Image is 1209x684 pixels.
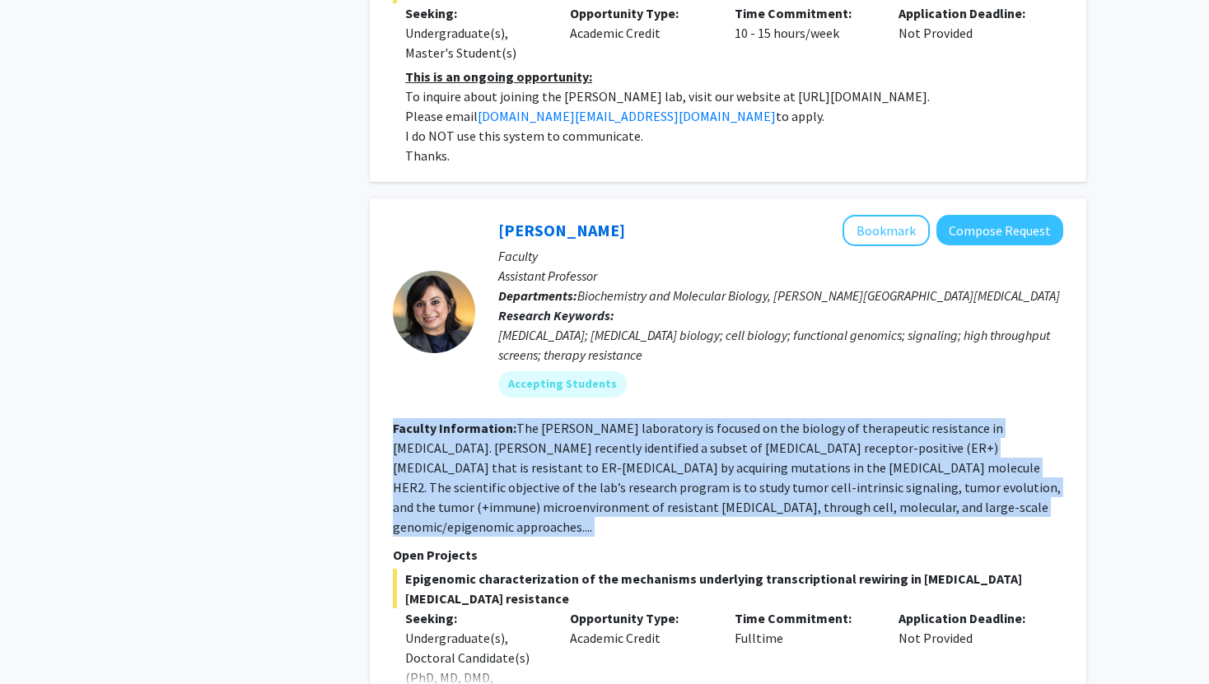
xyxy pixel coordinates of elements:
[405,126,1063,146] p: I do NOT use this system to communicate.
[735,3,875,23] p: Time Commitment:
[570,3,710,23] p: Opportunity Type:
[405,68,592,85] u: This is an ongoing opportunity:
[405,3,545,23] p: Seeking:
[12,610,70,672] iframe: Chat
[735,608,875,628] p: Time Commitment:
[478,108,776,124] a: [DOMAIN_NAME][EMAIL_ADDRESS][DOMAIN_NAME]
[558,3,722,63] div: Academic Credit
[498,246,1063,266] p: Faculty
[498,325,1063,365] div: [MEDICAL_DATA]; [MEDICAL_DATA] biology; cell biology; functional genomics; signaling; high throug...
[899,3,1039,23] p: Application Deadline:
[405,23,545,63] div: Undergraduate(s), Master's Student(s)
[405,106,1063,126] p: Please email to apply.
[498,266,1063,286] p: Assistant Professor
[393,420,1061,535] fg-read-more: The [PERSON_NAME] laboratory is focused on the biology of therapeutic resistance in [MEDICAL_DATA...
[498,307,614,323] b: Research Keywords:
[393,420,516,436] b: Faculty Information:
[393,545,1063,565] p: Open Projects
[498,220,625,240] a: [PERSON_NAME]
[405,86,1063,106] p: To inquire about joining the [PERSON_NAME] lab, visit our website at [URL][DOMAIN_NAME].
[577,287,1060,304] span: Biochemistry and Molecular Biology, [PERSON_NAME][GEOGRAPHIC_DATA][MEDICAL_DATA]
[886,3,1051,63] div: Not Provided
[498,371,627,398] mat-chip: Accepting Students
[936,215,1063,245] button: Compose Request to Utthara Nayar
[899,608,1039,628] p: Application Deadline:
[393,569,1063,608] span: Epigenomic characterization of the mechanisms underlying transcriptional rewiring in [MEDICAL_DAT...
[498,287,577,304] b: Departments:
[405,146,1063,165] p: Thanks.
[843,215,930,246] button: Add Utthara Nayar to Bookmarks
[405,608,545,628] p: Seeking:
[570,608,710,628] p: Opportunity Type:
[722,3,887,63] div: 10 - 15 hours/week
